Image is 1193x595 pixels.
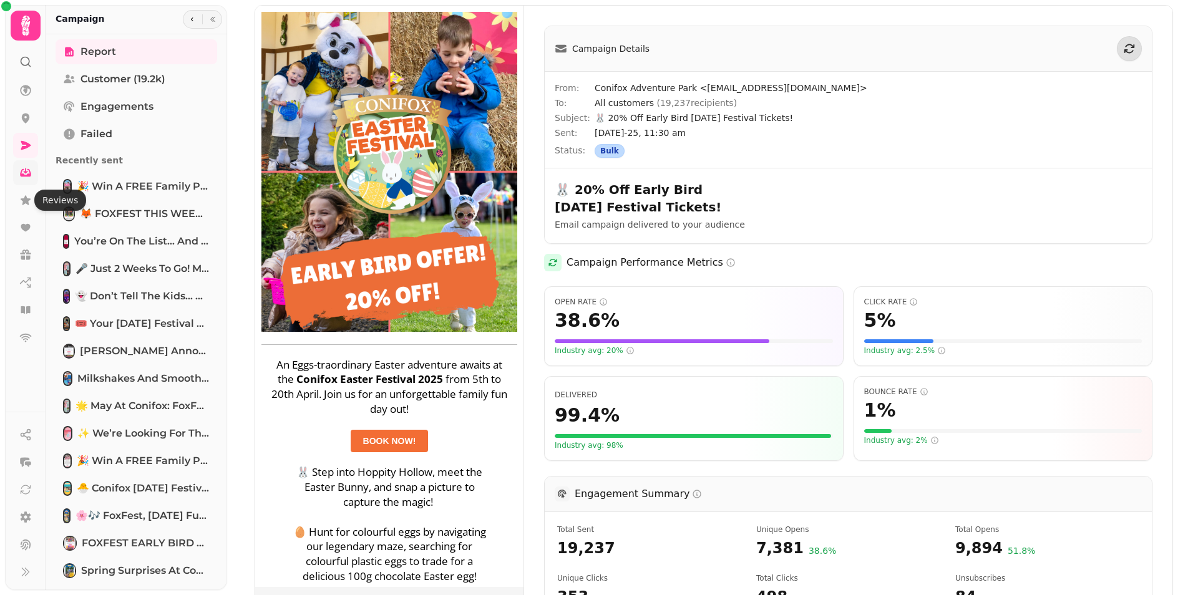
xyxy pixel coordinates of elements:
span: 🎉 Win a FREE Family Pass to FoxFest this August! [77,453,210,468]
span: Sent: [555,127,595,139]
span: Percentage of emails that were successfully delivered to recipients' inboxes. Higher is better. [555,390,597,399]
a: FOXFEST EARLY BIRD 2025FOXFEST EARLY BIRD 2025 [56,531,217,556]
span: All customers [595,98,737,108]
span: 19,237 [557,538,741,558]
h2: Campaign [56,12,105,25]
span: 5 % [864,309,896,332]
span: 🎟️ Your [DATE] Festival Tickets – Edinburgh’s Ultimate [DATE] Experience [75,316,210,331]
a: Spring Surprises at Conifox 🌟Spring Surprises at Conifox 🌟 [56,558,217,583]
a: 🌟 May at Conifox: FoxFest Stars, School Trip Buzz & Café News!🌟 May at Conifox: FoxFest Stars, Sc... [56,394,217,418]
p: Email campaign delivered to your audience [555,218,874,231]
span: ( 19,237 recipients) [656,98,737,108]
span: [PERSON_NAME] announcement [80,344,210,359]
a: 🌸🎶 FoxFest, Easter Fun & More – See What’s Happening at Conifox!🌸🎶 FoxFest, [DATE] Fun & More – S... [56,503,217,528]
a: ✨ We’re Looking for the next big Little Star!✨ We’re Looking for the next big Little Star! [56,421,217,446]
span: 38.6 % [555,309,620,332]
span: 🌟 May at Conifox: FoxFest Stars, School Trip Buzz & Café News! [75,399,210,414]
div: Visual representation of your open rate (38.6%) compared to a scale of 50%. The fuller the bar, t... [555,339,833,343]
img: 🦊 FOXFEST THIS WEEKEND! 2025 [64,208,74,220]
a: 🎤 Just 2 Weeks to Go! Major FoxFest update + VIP giveaway inside!🎤 Just 2 Weeks to Go! Major FoxF... [56,256,217,281]
span: Total number of link clicks (includes multiple clicks by the same recipient) [756,573,940,583]
span: Open Rate [555,297,833,307]
span: ✨ We’re Looking for the next big Little Star! [77,426,210,441]
span: Industry avg: 20% [555,346,635,356]
img: You’re on the list... and that’s where the fear begins. 😈 - first email to Terror subscribers [64,235,68,248]
span: Spring Surprises at Conifox 🌟 [81,563,210,578]
a: You’re on the list... and that’s where the fear begins. 😈 - first email to Terror subscribersYou’... [56,229,217,254]
span: Industry avg: 2% [864,435,939,445]
span: Number of recipients who chose to unsubscribe after receiving this campaign. LOWER is better - th... [955,573,1139,583]
span: Number of unique recipients who clicked a link in the email at least once [557,573,741,583]
span: 👻 Don’t tell the kids... but something terrifying is coming to Conifox! [75,289,210,304]
span: 🐣 Conifox [DATE] Festival – Springtime Fun Awaits! [77,481,210,496]
span: 🎤 Just 2 Weeks to Go! Major FoxFest update + VIP giveaway inside! [75,261,210,276]
span: You’re on the list... and that’s where the fear begins. 😈 - first email to Terror subscribers [74,234,210,249]
img: 🐣 Conifox Easter Festival – Springtime Fun Awaits! [64,482,71,495]
img: 🎉 Win a FREE Family Pass to Halloween Firework Nights! [64,180,71,193]
span: Total number of times emails were opened (includes multiple opens by the same recipient) [955,525,1139,535]
img: ✨ We’re Looking for the next big Little Star! [64,427,71,440]
span: Failed [80,127,112,142]
span: From: [555,82,595,94]
span: Status: [555,144,595,158]
p: Recently sent [56,149,217,172]
a: 👻 Don’t tell the kids... but something terrifying is coming to Conifox!👻 Don’t tell the kids... b... [56,284,217,309]
a: Customer (19.2k) [56,67,217,92]
span: 🦊 FOXFEST THIS WEEKEND! 2025 [80,206,210,221]
a: 🎟️ Your Halloween Festival Tickets – Edinburgh’s Ultimate Halloween Experience🎟️ Your [DATE] Fest... [56,311,217,336]
img: 👻 Don’t tell the kids... but something terrifying is coming to Conifox! [64,290,69,302]
span: Industry avg: 2.5% [864,346,947,356]
a: Robbie announcement[PERSON_NAME] announcement [56,339,217,364]
img: 🎟️ Your Halloween Festival Tickets – Edinburgh’s Ultimate Halloween Experience [64,317,69,330]
span: Bounce Rate [864,387,1142,397]
img: 🌟 May at Conifox: FoxFest Stars, School Trip Buzz & Café News! [64,400,69,412]
span: FOXFEST EARLY BIRD 2025 [82,536,210,551]
span: Milkshakes and Smoothies are in the building! [77,371,210,386]
span: 🌸🎶 FoxFest, [DATE] Fun & More – See What’s Happening at Conifox! [75,508,210,523]
span: Customer (19.2k) [80,72,165,87]
a: Engagements [56,94,217,119]
span: Total number of emails attempted to be sent in this campaign [557,525,741,535]
span: Engagements [80,99,153,114]
div: Reviews [34,190,86,211]
a: 🎉 Win a FREE Family Pass to FoxFest this August!🎉 Win a FREE Family Pass to FoxFest this August! [56,448,217,473]
span: 99.4 % [555,404,620,427]
a: Milkshakes and Smoothies are in the building!Milkshakes and Smoothies are in the building! [56,366,217,391]
span: 🐰 20% Off Early Bird [DATE] Festival Tickets! [595,112,1142,124]
img: Campaign preview [255,6,523,587]
span: Your delivery rate meets or exceeds the industry standard of 98%. Great list quality! [555,440,623,450]
span: 9,894 [955,538,1003,558]
a: 🎉 Win a FREE Family Pass to Halloween Firework Nights!🎉 Win a FREE Family Pass to [DATE] Firework... [56,174,217,199]
img: 🌸🎶 FoxFest, Easter Fun & More – See What’s Happening at Conifox! [64,510,69,522]
span: Number of unique recipients who opened the email at least once [756,525,940,535]
img: Robbie announcement [64,345,74,357]
span: [DATE]-25, 11:30 am [595,127,1142,139]
div: Visual representation of your bounce rate (1%). For bounce rate, LOWER is better. The bar is gree... [864,429,1142,433]
img: Spring Surprises at Conifox 🌟 [64,564,75,577]
a: Report [56,39,217,64]
a: Failed [56,122,217,147]
div: Bulk [595,144,625,158]
h2: Campaign Performance Metrics [567,255,736,270]
img: Milkshakes and Smoothies are in the building! [64,372,71,385]
a: 🦊 FOXFEST THIS WEEKEND! 2025🦊 FOXFEST THIS WEEKEND! 2025 [56,201,217,226]
div: Visual representation of your delivery rate (99.4%). The fuller the bar, the better. [555,434,833,438]
span: Conifox Adventure Park <[EMAIL_ADDRESS][DOMAIN_NAME]> [595,82,1142,94]
img: 🎤 Just 2 Weeks to Go! Major FoxFest update + VIP giveaway inside! [64,263,69,275]
span: Report [80,44,116,59]
span: 38.6 % [809,544,836,558]
span: 7,381 [756,538,804,558]
h2: 🐰 20% Off Early Bird [DATE] Festival Tickets! [555,181,794,216]
img: 🎉 Win a FREE Family Pass to FoxFest this August! [64,455,71,467]
div: Visual representation of your click rate (5%) compared to a scale of 20%. The fuller the bar, the... [864,339,1142,343]
span: 1 % [864,399,896,422]
h3: Engagement Summary [575,486,702,501]
span: 🎉 Win a FREE Family Pass to [DATE] Firework Nights! [77,179,210,194]
span: Campaign Details [572,42,650,55]
span: To: [555,97,595,109]
img: FOXFEST EARLY BIRD 2025 [64,537,75,549]
span: 51.8 % [1008,544,1035,558]
span: Subject: [555,112,595,124]
a: 🐣 Conifox Easter Festival – Springtime Fun Awaits!🐣 Conifox [DATE] Festival – Springtime Fun Awaits! [56,476,217,501]
span: Click Rate [864,297,1142,307]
